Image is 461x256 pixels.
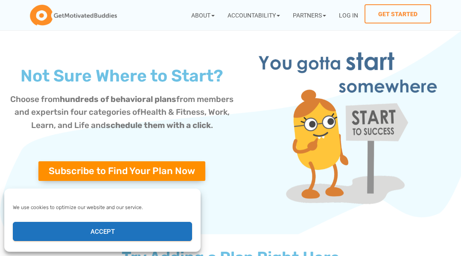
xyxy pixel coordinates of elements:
[365,4,431,23] a: Get Started
[333,4,365,26] a: Log In
[38,161,205,181] a: Subscribe to Find Your Plan Now
[286,4,333,26] a: Partners
[49,166,195,176] span: Subscribe to Find Your Plan Now
[60,94,176,104] strong: hundreds of behavioral plans
[221,4,286,26] a: Accountability
[13,222,192,241] button: Accept
[30,5,117,26] img: GetMotivatedBuddies
[244,39,452,226] img: start with behavioral plans to change behavior
[185,4,221,26] a: About
[61,107,140,117] span: in four categories of
[106,120,211,130] strong: schedule them with a click
[13,204,191,211] div: We use cookies to optimize our website and our service.
[9,68,235,84] h1: Not Sure Where to Start?
[9,93,235,132] p: Choose from from members and experts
